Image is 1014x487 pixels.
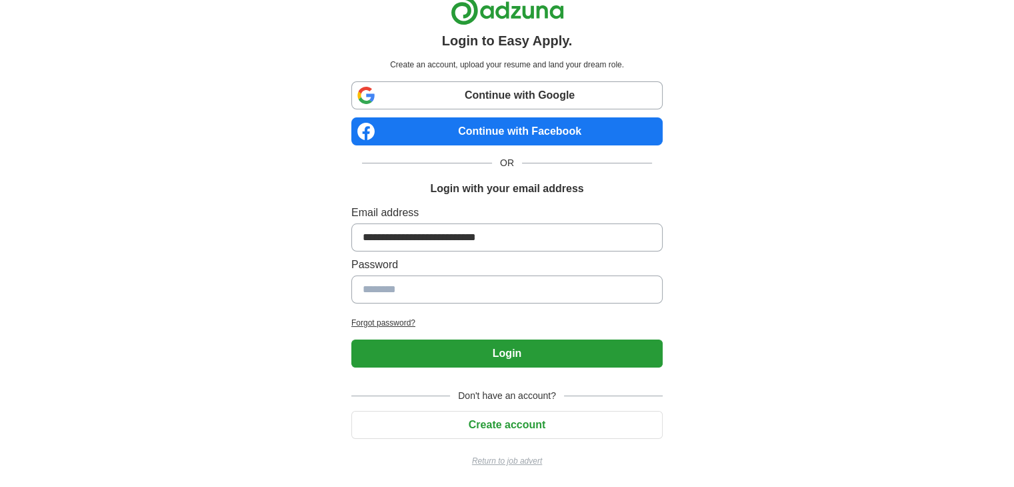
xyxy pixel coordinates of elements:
[351,81,663,109] a: Continue with Google
[354,59,660,71] p: Create an account, upload your resume and land your dream role.
[351,257,663,273] label: Password
[450,389,564,403] span: Don't have an account?
[430,181,583,197] h1: Login with your email address
[442,31,573,51] h1: Login to Easy Apply.
[351,117,663,145] a: Continue with Facebook
[351,205,663,221] label: Email address
[351,340,663,368] button: Login
[351,419,663,430] a: Create account
[351,455,663,467] a: Return to job advert
[351,411,663,439] button: Create account
[351,317,663,329] a: Forgot password?
[492,156,522,170] span: OR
